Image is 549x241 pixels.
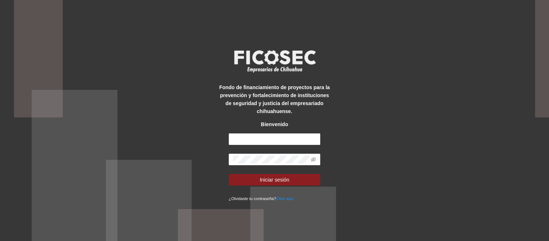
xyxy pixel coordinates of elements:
button: Iniciar sesión [229,174,320,186]
strong: Fondo de financiamiento de proyectos para la prevención y fortalecimiento de instituciones de seg... [219,84,330,114]
span: eye-invisible [311,157,316,162]
a: Click aqui [276,196,294,201]
small: ¿Olvidaste tu contraseña? [229,196,293,201]
span: Iniciar sesión [260,176,290,184]
img: logo [229,48,320,75]
strong: Bienvenido [261,121,288,127]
